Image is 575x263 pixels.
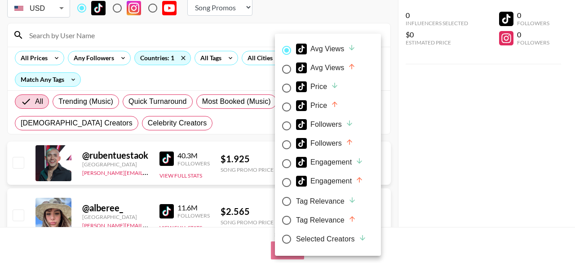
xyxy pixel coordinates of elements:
div: Engagement [296,157,363,168]
div: Tag Relevance [296,215,356,226]
div: Price [296,100,339,111]
div: Avg Views [296,44,356,54]
div: Price [296,81,339,92]
div: Followers [296,138,354,149]
div: Followers [296,119,354,130]
div: Tag Relevance [296,196,356,207]
div: Engagement [296,176,363,187]
div: Avg Views [296,62,356,73]
div: Selected Creators [296,234,367,245]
